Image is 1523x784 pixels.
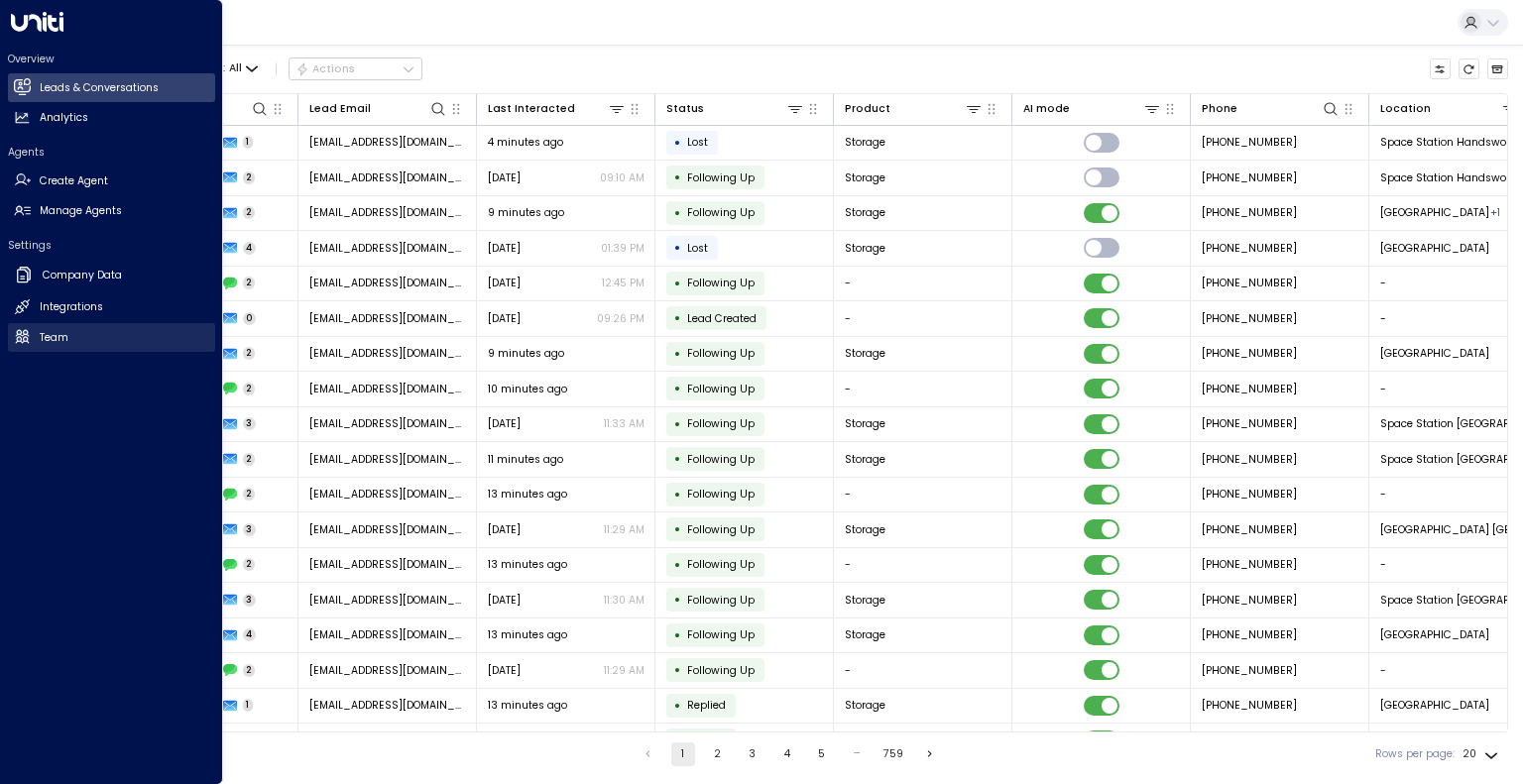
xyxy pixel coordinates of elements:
div: Phone [1202,100,1237,118]
div: AI mode [1023,100,1070,118]
div: • [674,552,681,578]
span: +447809764422 [1202,452,1297,467]
button: Go to page 3 [741,742,764,766]
div: • [674,482,681,507]
p: 09:26 PM [597,311,644,326]
span: Following Up [687,276,755,290]
div: • [674,516,681,542]
span: +447253652142 [1202,241,1297,256]
button: Go to page 4 [775,742,799,766]
span: Space Station Handsworth [1380,170,1521,185]
span: mahmoudeg@mail.com [309,135,466,150]
button: Go to page 2 [706,742,730,766]
span: 13 minutes ago [488,627,567,642]
span: Space Station Handsworth [1380,135,1521,150]
td: - [834,653,1012,688]
span: sales@g9management.co.uk [309,663,466,678]
div: Status [666,100,704,118]
div: • [674,693,681,719]
span: +447517201563 [1202,170,1297,185]
span: sales@discount-interiors.co.uk [309,452,466,467]
span: Oct 07, 2025 [488,522,521,537]
h2: Company Data [43,268,122,283]
span: 13 minutes ago [488,487,567,502]
div: Lead Email [309,100,371,118]
span: 1 [243,699,254,712]
span: Oct 06, 2025 [488,663,521,678]
span: Storage [845,346,885,361]
div: • [674,587,681,613]
span: 11 minutes ago [488,452,563,467]
span: +447510080587 [1202,698,1297,713]
div: • [674,446,681,472]
span: 10 minutes ago [488,382,567,396]
span: All [229,62,242,74]
span: Storage [845,522,885,537]
span: Refresh [1459,58,1480,80]
span: Space Station Hall Green [1380,241,1489,256]
h2: Settings [8,238,215,253]
div: • [674,271,681,296]
span: sophieje1002@gmail.com [309,522,466,537]
div: Last Interacted [488,99,627,118]
span: 2 [243,347,256,360]
h2: Analytics [40,110,88,126]
span: Space Station Slough [1380,627,1489,642]
td: - [834,478,1012,512]
div: • [674,165,681,190]
span: Replied [687,698,726,713]
a: Leads & Conversations [8,73,215,102]
div: Location [1380,99,1520,118]
span: Following Up [687,205,755,220]
div: • [674,728,681,753]
span: sai4ever99@gmail.com [309,416,466,431]
span: Storage [845,593,885,608]
button: page 1 [671,742,695,766]
div: Product [845,99,984,118]
h2: Manage Agents [40,203,122,219]
span: 4 [243,628,257,641]
div: Location [1380,100,1431,118]
div: Space Station Handsworth [1490,205,1500,220]
span: Storage [845,698,885,713]
span: reksand9@gmail.com [309,698,466,713]
span: 13 minutes ago [488,698,567,713]
span: 2 [243,383,256,395]
div: Lead Email [309,99,448,118]
span: sales@g9management.co.uk [309,627,466,642]
span: 9 minutes ago [488,205,564,220]
div: • [674,130,681,156]
span: +447517201563 [1202,135,1297,150]
span: mvngoods@gmail.com [309,311,466,326]
span: 2 [243,206,256,219]
div: … [845,742,869,766]
span: mickw136@gmail.com [309,557,466,572]
td: - [834,548,1012,583]
span: +447734739003 [1202,663,1297,678]
div: Phone [1202,99,1341,118]
p: 01:39 PM [601,241,644,256]
span: verden32@hotmail.co.uk [309,346,466,361]
div: • [674,200,681,226]
a: Manage Agents [8,197,215,226]
span: +447903431695 [1202,346,1297,361]
span: +447253652142 [1202,205,1297,220]
div: • [674,411,681,437]
span: Following Up [687,452,755,467]
span: Lost [687,135,708,150]
button: Go to page 5 [810,742,834,766]
span: Storage [845,627,885,642]
div: • [674,305,681,331]
span: Oct 01, 2025 [488,241,521,256]
span: Following Up [687,382,755,396]
span: Storage [845,241,885,256]
h2: Leads & Conversations [40,80,159,96]
h2: Team [40,330,68,346]
div: • [674,235,681,261]
div: • [674,622,681,648]
div: AI mode [1023,99,1162,118]
span: sophieje1002@gmail.com [309,487,466,502]
nav: pagination navigation [636,742,943,766]
span: Following Up [687,663,755,678]
p: 12:45 PM [602,276,644,290]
